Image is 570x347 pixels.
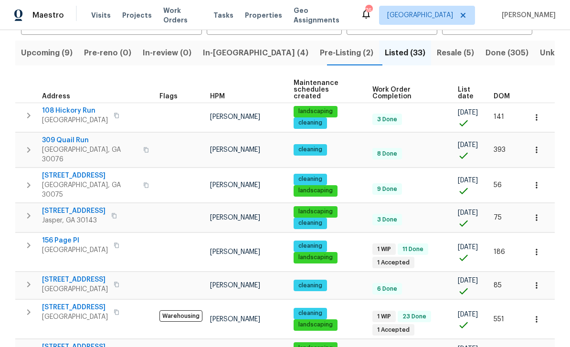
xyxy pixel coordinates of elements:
[295,253,337,262] span: landscaping
[42,106,108,116] span: 108 Hickory Run
[210,114,260,120] span: [PERSON_NAME]
[210,316,260,323] span: [PERSON_NAME]
[42,145,137,164] span: [GEOGRAPHIC_DATA], GA 30076
[42,136,137,145] span: 309 Quail Run
[458,244,478,251] span: [DATE]
[458,311,478,318] span: [DATE]
[32,11,64,20] span: Maestro
[42,236,108,245] span: 156 Page Pl
[399,245,427,253] span: 11 Done
[42,171,137,180] span: [STREET_ADDRESS]
[387,11,453,20] span: [GEOGRAPHIC_DATA]
[373,259,413,267] span: 1 Accepted
[295,175,326,183] span: cleaning
[494,282,502,289] span: 85
[458,109,478,116] span: [DATE]
[486,46,528,60] span: Done (305)
[295,282,326,290] span: cleaning
[295,321,337,329] span: landscaping
[163,6,202,25] span: Work Orders
[498,11,556,20] span: [PERSON_NAME]
[494,93,510,100] span: DOM
[294,80,356,100] span: Maintenance schedules created
[203,46,308,60] span: In-[GEOGRAPHIC_DATA] (4)
[143,46,191,60] span: In-review (0)
[42,303,108,312] span: [STREET_ADDRESS]
[295,107,337,116] span: landscaping
[295,242,326,250] span: cleaning
[159,310,202,322] span: Warehousing
[122,11,152,20] span: Projects
[91,11,111,20] span: Visits
[373,326,413,334] span: 1 Accepted
[295,187,337,195] span: landscaping
[295,146,326,154] span: cleaning
[373,150,401,158] span: 8 Done
[210,147,260,153] span: [PERSON_NAME]
[494,147,506,153] span: 393
[373,216,401,224] span: 3 Done
[210,93,225,100] span: HPM
[84,46,131,60] span: Pre-reno (0)
[245,11,282,20] span: Properties
[42,206,106,216] span: [STREET_ADDRESS]
[458,177,478,184] span: [DATE]
[437,46,474,60] span: Resale (5)
[295,219,326,227] span: cleaning
[494,114,504,120] span: 141
[159,93,178,100] span: Flags
[42,93,70,100] span: Address
[210,282,260,289] span: [PERSON_NAME]
[42,116,108,125] span: [GEOGRAPHIC_DATA]
[458,86,477,100] span: List date
[373,313,395,321] span: 1 WIP
[373,185,401,193] span: 9 Done
[210,214,260,221] span: [PERSON_NAME]
[21,46,73,60] span: Upcoming (9)
[373,116,401,124] span: 3 Done
[295,208,337,216] span: landscaping
[385,46,425,60] span: Listed (33)
[458,142,478,148] span: [DATE]
[42,180,137,200] span: [GEOGRAPHIC_DATA], GA 30075
[458,277,478,284] span: [DATE]
[320,46,373,60] span: Pre-Listing (2)
[494,214,502,221] span: 75
[373,245,395,253] span: 1 WIP
[458,210,478,216] span: [DATE]
[294,6,349,25] span: Geo Assignments
[373,285,401,293] span: 6 Done
[494,182,502,189] span: 56
[42,245,108,255] span: [GEOGRAPHIC_DATA]
[42,275,108,284] span: [STREET_ADDRESS]
[494,249,505,255] span: 186
[42,284,108,294] span: [GEOGRAPHIC_DATA]
[210,249,260,255] span: [PERSON_NAME]
[399,313,430,321] span: 23 Done
[42,216,106,225] span: Jasper, GA 30143
[210,182,260,189] span: [PERSON_NAME]
[365,6,372,15] div: 76
[372,86,442,100] span: Work Order Completion
[295,309,326,317] span: cleaning
[213,12,233,19] span: Tasks
[494,316,504,323] span: 551
[42,312,108,322] span: [GEOGRAPHIC_DATA]
[295,119,326,127] span: cleaning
